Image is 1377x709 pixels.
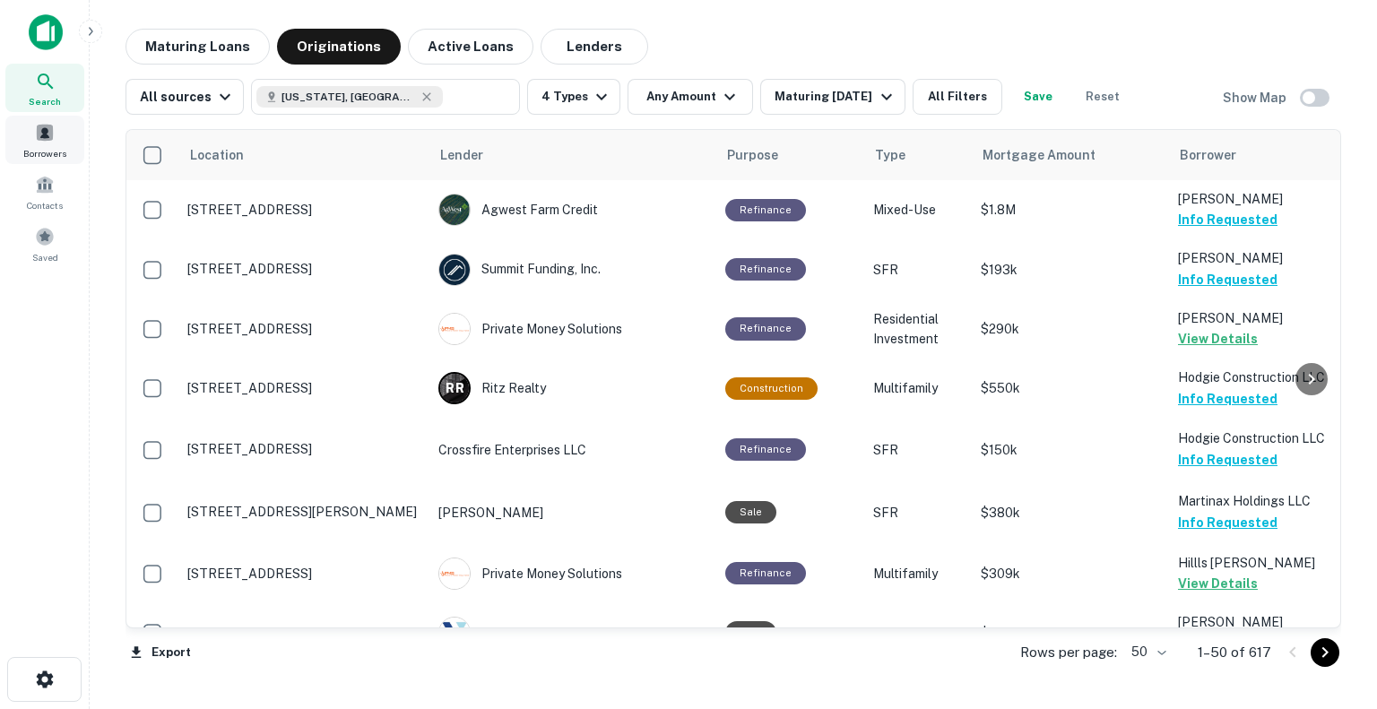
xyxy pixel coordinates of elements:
h6: Show Map [1223,88,1289,108]
img: picture [439,618,470,648]
button: Go to next page [1311,638,1339,667]
div: Maturing [DATE] [775,86,896,108]
p: [PERSON_NAME] [1178,248,1357,268]
span: [US_STATE], [GEOGRAPHIC_DATA] [281,89,416,105]
p: R R [446,379,463,398]
p: SFR [873,260,963,280]
div: Summit Funding, Inc. [438,254,707,286]
p: [STREET_ADDRESS] [187,566,420,582]
div: Sale [725,621,776,644]
p: $309k [981,564,1160,584]
span: Borrowers [23,146,66,160]
div: This loan purpose was for refinancing [725,317,806,340]
p: Martinax Holdings LLC [1178,491,1357,511]
th: Lender [429,130,716,180]
p: Hillls [PERSON_NAME] [1178,553,1357,573]
th: Type [864,130,972,180]
p: [PERSON_NAME] [1178,189,1357,209]
th: Purpose [716,130,864,180]
p: Multifamily [873,564,963,584]
button: Save your search to get updates of matches that match your search criteria. [1009,79,1067,115]
div: 50 [1124,639,1169,665]
span: Mortgage Amount [983,144,1119,166]
span: Borrower [1180,144,1236,166]
button: Info Requested [1178,269,1277,290]
p: Multifamily [873,378,963,398]
p: Crossfire Enterprises LLC [438,440,707,460]
p: $380k [981,503,1160,523]
p: [STREET_ADDRESS][PERSON_NAME] [187,504,420,520]
p: [PERSON_NAME] [1178,308,1357,328]
img: picture [439,314,470,344]
p: [PERSON_NAME] [438,503,707,523]
div: Sale [725,501,776,523]
p: 1–50 of 617 [1198,642,1271,663]
button: Reset [1074,79,1131,115]
div: This loan purpose was for refinancing [725,258,806,281]
button: Originations [277,29,401,65]
p: SFR [873,623,963,643]
p: [STREET_ADDRESS] [187,380,420,396]
button: Active Loans [408,29,533,65]
div: Agwest Farm Credit [438,194,707,226]
button: Any Amount [628,79,753,115]
div: Private Money Solutions [438,558,707,590]
th: Location [178,130,429,180]
p: [STREET_ADDRESS] [187,625,420,641]
button: View Details [1178,328,1258,350]
a: Contacts [5,168,84,216]
div: This loan purpose was for construction [725,377,818,400]
a: Search [5,64,84,112]
div: All sources [140,86,236,108]
img: picture [439,558,470,589]
button: Maturing [DATE] [760,79,905,115]
div: Veritas Funding [438,617,707,649]
p: $1.8M [981,200,1160,220]
p: [STREET_ADDRESS] [187,261,420,277]
button: 4 Types [527,79,620,115]
p: SFR [873,440,963,460]
img: picture [439,255,470,285]
button: Info Requested [1178,512,1277,533]
p: $550k [981,378,1160,398]
p: [STREET_ADDRESS] [187,441,420,457]
img: picture [439,195,470,225]
div: This loan purpose was for refinancing [725,438,806,461]
img: capitalize-icon.png [29,14,63,50]
button: Info Requested [1178,388,1277,410]
p: Hodgie Construction LLC [1178,367,1357,387]
span: Lender [440,144,483,166]
p: [PERSON_NAME] [1178,612,1357,632]
div: This loan purpose was for refinancing [725,199,806,221]
button: Lenders [541,29,648,65]
span: Type [875,144,905,166]
a: Saved [5,220,84,268]
span: Saved [32,250,58,264]
button: All sources [126,79,244,115]
iframe: Chat Widget [1287,566,1377,652]
p: [STREET_ADDRESS] [187,202,420,218]
p: Hodgie Construction LLC [1178,428,1357,448]
th: Borrower [1169,130,1366,180]
button: View Details [1178,573,1258,594]
p: Rows per page: [1020,642,1117,663]
button: All Filters [913,79,1002,115]
div: Private Money Solutions [438,313,707,345]
button: Info Requested [1178,209,1277,230]
p: $365k [981,623,1160,643]
p: [STREET_ADDRESS] [187,321,420,337]
button: Export [126,639,195,666]
button: Maturing Loans [126,29,270,65]
button: Info Requested [1178,449,1277,471]
a: Borrowers [5,116,84,164]
p: $193k [981,260,1160,280]
p: SFR [873,503,963,523]
span: Contacts [27,198,63,212]
span: Purpose [727,144,801,166]
th: Mortgage Amount [972,130,1169,180]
